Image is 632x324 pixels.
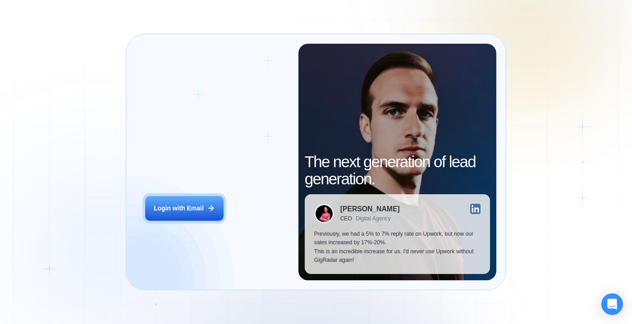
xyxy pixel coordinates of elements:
[314,230,481,265] p: Previously, we had a 5% to 7% reply rate on Upwork, but now our sales increased by 17%-20%. This ...
[154,204,204,213] div: Login with Email
[305,153,490,188] h2: The next generation of lead generation.
[356,215,390,222] div: Digital Agency
[340,215,352,222] div: CEO
[601,293,623,315] div: Open Intercom Messenger
[340,205,400,213] div: [PERSON_NAME]
[145,196,223,220] button: Login with Email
